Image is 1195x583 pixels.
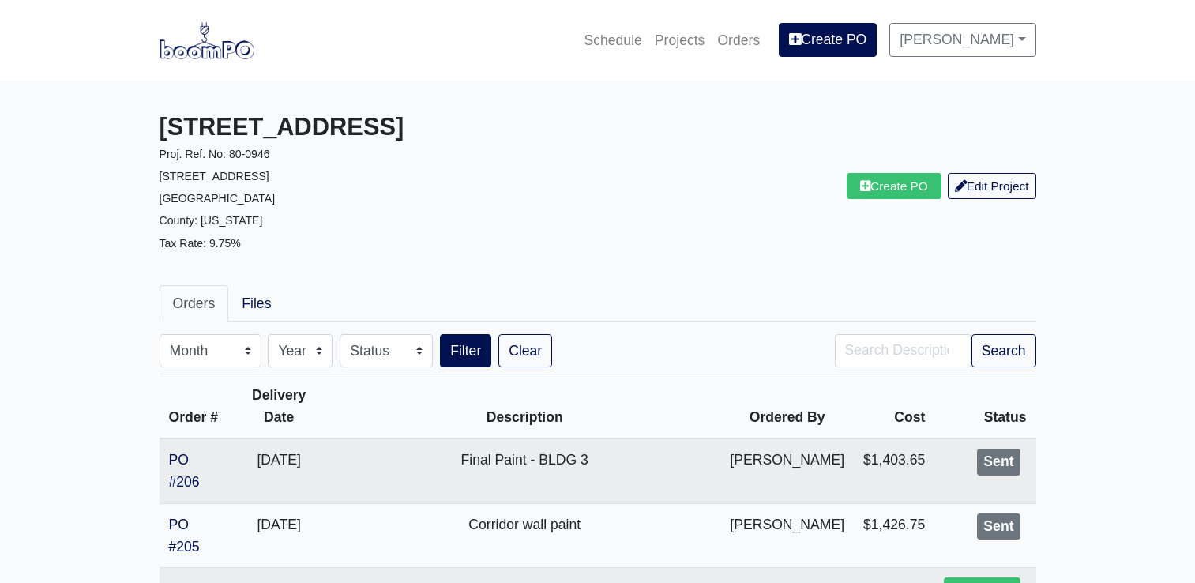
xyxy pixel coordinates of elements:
th: Description [329,374,720,439]
h3: [STREET_ADDRESS] [160,113,586,142]
td: Final Paint - BLDG 3 [329,438,720,503]
a: Create PO [779,23,877,56]
small: [STREET_ADDRESS] [160,170,269,182]
a: Create PO [847,173,941,199]
td: [PERSON_NAME] [720,438,854,503]
th: Delivery Date [229,374,329,439]
div: Sent [977,513,1020,540]
td: [DATE] [229,503,329,567]
td: $1,403.65 [854,438,934,503]
button: Filter [440,334,491,367]
small: Proj. Ref. No: 80-0946 [160,148,270,160]
a: Projects [648,23,712,58]
td: [DATE] [229,438,329,503]
a: Schedule [577,23,648,58]
th: Cost [854,374,934,439]
button: Search [971,334,1036,367]
a: Orders [711,23,766,58]
small: County: [US_STATE] [160,214,263,227]
a: Files [228,285,284,322]
td: Corridor wall paint [329,503,720,567]
small: [GEOGRAPHIC_DATA] [160,192,276,205]
td: $1,426.75 [854,503,934,567]
a: Orders [160,285,229,322]
a: [PERSON_NAME] [889,23,1035,56]
small: Tax Rate: 9.75% [160,237,241,250]
a: Edit Project [948,173,1036,199]
div: Sent [977,449,1020,476]
td: [PERSON_NAME] [720,503,854,567]
img: boomPO [160,22,254,58]
a: Clear [498,334,552,367]
th: Status [934,374,1035,439]
input: Search [835,334,971,367]
th: Order # [160,374,230,439]
a: PO #206 [169,452,200,490]
a: PO #205 [169,517,200,555]
th: Ordered By [720,374,854,439]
